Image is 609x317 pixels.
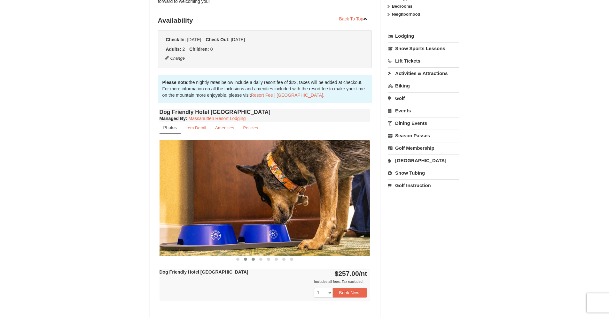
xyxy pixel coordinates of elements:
[388,92,459,104] a: Golf
[388,80,459,92] a: Biking
[388,155,459,166] a: [GEOGRAPHIC_DATA]
[215,125,234,130] small: Amenities
[187,37,201,42] span: [DATE]
[388,167,459,179] a: Snow Tubing
[166,37,186,42] strong: Check In:
[388,55,459,67] a: Lift Tickets
[160,116,186,121] span: Managed By
[210,47,213,52] span: 0
[388,117,459,129] a: Dining Events
[251,93,323,98] a: Resort Fee | [GEOGRAPHIC_DATA]
[163,125,177,130] small: Photos
[231,37,245,42] span: [DATE]
[189,47,209,52] strong: Children:
[333,288,367,298] button: Book Now!
[158,75,372,103] div: the nightly rates below include a daily resort fee of $22, taxes will be added at checkout. For m...
[392,4,412,9] strong: Bedrooms
[160,109,371,115] h4: Dog Friendly Hotel [GEOGRAPHIC_DATA]
[183,47,185,52] span: 2
[388,130,459,141] a: Season Passes
[206,37,230,42] strong: Check Out:
[164,55,185,62] button: Change
[243,125,258,130] small: Policies
[160,278,367,285] div: Includes all fees. Tax excluded.
[162,80,189,85] strong: Please note:
[189,116,246,121] a: Massanutten Resort Lodging
[181,122,210,134] a: Item Detail
[388,30,459,42] a: Lodging
[185,125,206,130] small: Item Detail
[335,270,367,277] strong: $257.00
[211,122,238,134] a: Amenities
[166,47,181,52] strong: Adults:
[388,142,459,154] a: Golf Membership
[359,270,367,277] span: /nt
[160,122,181,134] a: Photos
[388,179,459,191] a: Golf Instruction
[388,67,459,79] a: Activities & Attractions
[388,105,459,117] a: Events
[392,12,420,17] strong: Neighborhood
[239,122,262,134] a: Policies
[335,14,372,24] a: Back To Top
[388,42,459,54] a: Snow Sports Lessons
[160,140,371,255] img: 18876286-335-ddc214ab.jpg
[160,116,187,121] strong: :
[158,14,372,27] h3: Availability
[160,269,248,275] strong: Dog Friendly Hotel [GEOGRAPHIC_DATA]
